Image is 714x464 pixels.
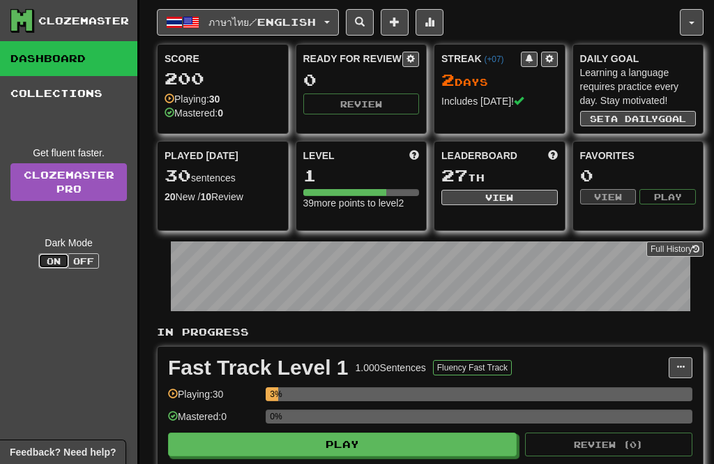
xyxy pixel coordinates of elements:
[168,410,259,433] div: Mastered: 0
[10,146,127,160] div: Get fluent faster.
[68,253,99,269] button: Off
[580,189,637,204] button: View
[441,94,558,108] div: Includes [DATE]!
[165,70,281,87] div: 200
[441,149,517,163] span: Leaderboard
[356,361,426,375] div: 1.000 Sentences
[409,149,419,163] span: Score more points to level up
[168,357,349,378] div: Fast Track Level 1
[10,445,116,459] span: Open feedback widget
[441,71,558,89] div: Day s
[157,325,704,339] p: In Progress
[346,9,374,36] button: Search sentences
[200,191,211,202] strong: 10
[580,111,697,126] button: Seta dailygoal
[303,196,420,210] div: 39 more points to level 2
[270,387,278,401] div: 3%
[38,253,69,269] button: On
[218,107,223,119] strong: 0
[165,149,238,163] span: Played [DATE]
[209,93,220,105] strong: 30
[441,167,558,185] div: th
[639,189,696,204] button: Play
[38,14,129,28] div: Clozemaster
[165,106,223,120] div: Mastered:
[441,190,558,205] button: View
[165,165,191,185] span: 30
[303,149,335,163] span: Level
[208,16,316,28] span: ภาษาไทย / English
[580,149,697,163] div: Favorites
[10,163,127,201] a: ClozemasterPro
[611,114,658,124] span: a daily
[303,167,420,184] div: 1
[441,52,521,66] div: Streak
[580,167,697,184] div: 0
[303,71,420,89] div: 0
[165,52,281,66] div: Score
[165,167,281,185] div: sentences
[157,9,339,36] button: ภาษาไทย/English
[165,92,220,106] div: Playing:
[580,66,697,107] div: Learning a language requires practice every day. Stay motivated!
[381,9,409,36] button: Add sentence to collection
[525,433,692,456] button: Review (0)
[416,9,443,36] button: More stats
[303,52,403,66] div: Ready for Review
[646,241,704,257] button: Full History
[441,165,468,185] span: 27
[165,191,176,202] strong: 20
[168,387,259,410] div: Playing: 30
[303,93,420,114] button: Review
[580,52,697,66] div: Daily Goal
[484,54,503,64] a: (+07)
[441,70,455,89] span: 2
[10,236,127,250] div: Dark Mode
[433,360,512,375] button: Fluency Fast Track
[165,190,281,204] div: New / Review
[168,433,517,456] button: Play
[548,149,558,163] span: This week in points, UTC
